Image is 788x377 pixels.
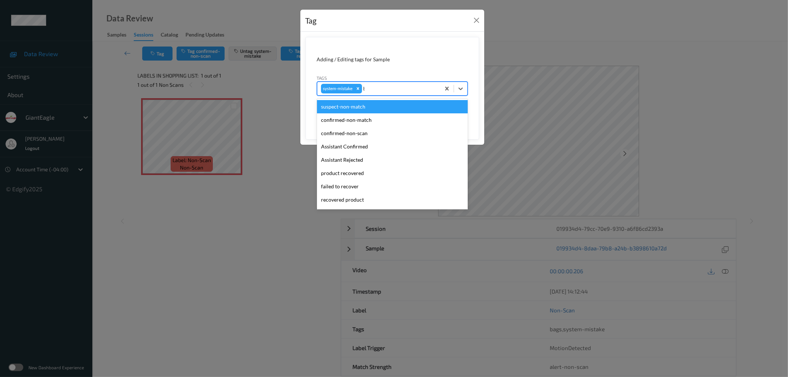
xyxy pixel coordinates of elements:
div: system-mistake [321,84,354,93]
div: recovered product [317,193,468,206]
div: confirmed-non-match [317,113,468,127]
label: Tags [317,75,327,81]
div: delayed scan [317,206,468,220]
div: Assistant Rejected [317,153,468,167]
div: product recovered [317,167,468,180]
button: Close [471,15,482,25]
div: Tag [306,15,317,27]
div: suspect-non-match [317,100,468,113]
div: confirmed-non-scan [317,127,468,140]
div: failed to recover [317,180,468,193]
div: Assistant Confirmed [317,140,468,153]
div: Remove system-mistake [354,84,362,93]
div: Adding / Editing tags for Sample [317,56,468,63]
